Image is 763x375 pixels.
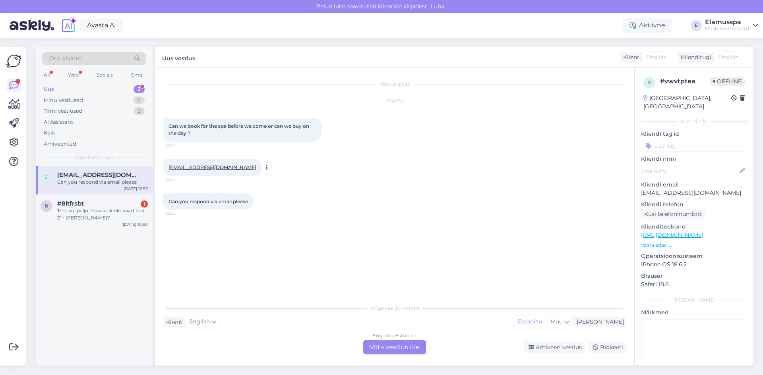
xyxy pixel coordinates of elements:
div: [DATE] 12:55 [124,186,148,192]
div: Mustamäe Spa OÜ [705,25,749,32]
div: Vestlus algas [163,81,626,88]
span: Muu [550,318,563,325]
p: Kliendi tag'id [641,130,747,138]
span: English [189,317,210,326]
a: ElamusspaMustamäe Spa OÜ [705,19,758,32]
div: Tere kui palju maksab kinkekaart spa 21+ [PERSON_NAME]? [57,207,148,221]
div: E [691,20,702,31]
div: Kliendi info [641,118,747,125]
span: Offline [710,77,745,86]
p: Safari 18.6 [641,280,747,288]
div: Valige keel ja vastake [163,305,626,312]
img: Askly Logo [6,54,21,69]
span: v [648,79,651,85]
div: Can you respond via email please [57,179,148,186]
a: Avasta AI [80,19,123,32]
div: Web [66,70,80,80]
p: Brauser [641,272,747,280]
span: 12:55 [165,210,195,216]
input: Lisa tag [641,140,747,152]
div: Minu vestlused [44,96,83,104]
span: jonesherd97@gmail.com [57,171,140,179]
div: Küsi telefoninumbrit [641,209,705,219]
span: Can we book for the spa before we come or can we buy on the day ? [168,123,310,136]
div: Klienditugi [678,53,711,62]
a: [URL][DOMAIN_NAME] [641,231,703,238]
div: All [42,70,51,80]
div: Tiimi vestlused [44,107,83,115]
div: Socials [95,70,114,80]
div: Klient [620,53,639,62]
span: 8 [45,203,48,209]
div: Estonian [514,316,546,328]
input: Lisa nimi [641,167,738,175]
div: Arhiveeritud [44,140,76,148]
p: Operatsioonisüsteem [641,252,747,260]
div: Klient [163,318,182,326]
div: [DATE] [163,97,626,104]
div: AI Assistent [44,118,73,126]
div: Uus [44,85,54,93]
div: 2 [134,85,145,93]
span: j [45,174,48,180]
div: Email [130,70,146,80]
div: 0 [133,96,145,104]
span: 12:55 [165,176,195,182]
div: English to Estonian [373,332,416,339]
a: [EMAIL_ADDRESS][DOMAIN_NAME] [168,164,256,170]
div: Kõik [44,129,55,137]
span: 12:47 [165,142,195,148]
div: [PERSON_NAME] [573,318,624,326]
div: 1 [141,200,148,208]
p: Kliendi telefon [641,200,747,209]
div: Arhiveeri vestlus [524,342,585,353]
p: Kliendi email [641,181,747,189]
p: Kliendi nimi [641,155,747,163]
div: [GEOGRAPHIC_DATA], [GEOGRAPHIC_DATA] [643,94,731,111]
label: Uus vestlus [162,52,195,63]
div: # vwvtptea [660,77,710,86]
div: [DATE] 10:50 [123,221,148,227]
div: Blokeeri [588,342,626,353]
div: Elamusspa [705,19,749,25]
div: 2 [134,107,145,115]
p: [EMAIL_ADDRESS][DOMAIN_NAME] [641,189,747,197]
span: Uued vestlused [76,154,113,161]
p: iPhone OS 18.6.2 [641,260,747,269]
span: Luba [428,3,447,10]
p: Märkmed [641,308,747,317]
span: Can you respond via email please [168,198,248,204]
img: explore-ai [60,17,77,34]
span: #8ltfrsbt [57,200,84,207]
div: Võta vestlus üle [363,340,426,354]
div: [PERSON_NAME] [641,296,747,304]
p: Vaata edasi ... [641,242,747,249]
p: Klienditeekond [641,223,747,231]
span: Otsi kliente [49,54,81,63]
span: English [718,53,739,62]
span: English [646,53,667,62]
div: Aktiivne [623,18,672,33]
